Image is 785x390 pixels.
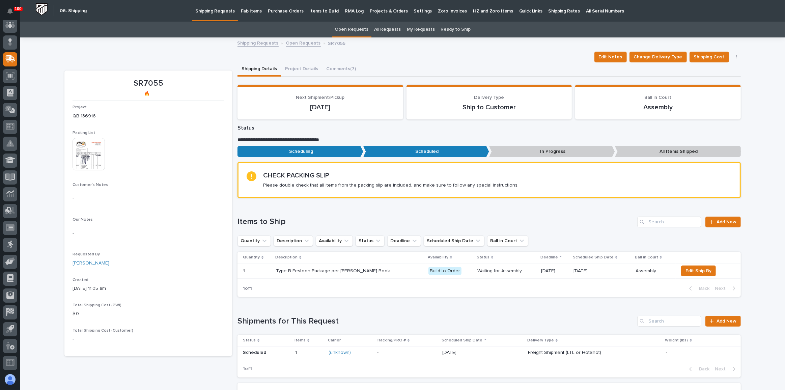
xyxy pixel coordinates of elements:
button: Next [712,285,741,291]
p: Items [295,337,306,344]
p: Scheduled [363,146,489,157]
span: Created [73,278,88,282]
button: Status [356,235,385,246]
p: Scheduling [237,146,363,157]
button: Edit Ship By [681,266,716,276]
p: 1 of 1 [237,361,257,377]
a: Add New [705,316,741,327]
span: Add New [717,319,736,324]
p: Freight Shipment (LTL or HotShot) [528,350,646,356]
div: Build to Order [428,267,461,275]
span: Our Notes [73,218,93,222]
button: Back [684,366,712,372]
p: 1 of 1 [237,280,257,297]
a: Shipping Requests [237,39,279,47]
span: Project [73,105,87,109]
p: $ 0 [73,310,224,317]
p: All Items Shipped [615,146,741,157]
p: Ball in Court [635,254,658,261]
span: Edit Ship By [685,267,711,275]
p: [DATE] [541,268,568,274]
p: 1 [295,349,298,356]
button: Change Delivery Type [629,52,687,62]
span: Total Shipping Cost (Customer) [73,329,133,333]
p: Quantity [243,254,260,261]
button: Edit Notes [594,52,627,62]
p: 🔥 [73,91,221,97]
img: Workspace Logo [35,3,48,16]
a: Add New [705,217,741,227]
p: 1 [243,267,246,274]
input: Search [637,316,701,327]
p: Carrier [328,337,341,344]
span: Next Shipment/Pickup [296,95,345,100]
p: Deadline [540,254,558,261]
p: - [73,230,224,237]
p: Status [243,337,256,344]
span: Back [695,366,709,372]
p: [DATE] [573,268,630,274]
a: My Requests [407,22,435,37]
h1: Items to Ship [237,217,635,227]
button: Ball in Court [487,235,528,246]
button: Comments (7) [322,62,360,77]
p: Please double check that all items from the packing slip are included, and make sure to follow an... [263,182,518,188]
button: users-avatar [3,372,17,387]
p: [DATE] [246,103,395,111]
span: Ball in Court [645,95,672,100]
p: Status [237,125,741,131]
button: Quantity [237,235,271,246]
button: Shipping Details [237,62,281,77]
p: Scheduled Ship Date [573,254,614,261]
span: Add New [717,220,736,224]
div: Notifications100 [8,8,17,19]
button: Shipping Cost [690,52,729,62]
span: Shipping Cost [694,53,725,61]
span: Change Delivery Type [634,53,682,61]
h2: CHECK PACKING SLIP [263,171,329,179]
p: Tracking/PRO # [376,337,406,344]
p: Assembly [636,268,673,274]
button: Deadline [387,235,421,246]
h1: Shipments for This Request [237,316,635,326]
p: - [73,336,224,343]
button: Notifications [3,4,17,18]
button: Back [684,285,712,291]
button: Description [274,235,313,246]
a: [PERSON_NAME] [73,260,109,267]
button: Next [712,366,741,372]
p: Description [275,254,298,261]
a: Ready to Ship [441,22,470,37]
p: Delivery Type [527,337,554,344]
p: [DATE] 11:05 am [73,285,224,292]
input: Search [637,217,701,227]
p: Status [477,254,489,261]
p: Availability [428,254,448,261]
h2: 06. Shipping [60,8,87,14]
span: Requested By [73,252,100,256]
a: All Requests [374,22,401,37]
tr: 11 Type B Festoon Package per [PERSON_NAME] BookBuild to OrderWaiting for Assembly[DATE][DATE]Ass... [237,263,741,278]
span: Packing List [73,131,95,135]
span: Customer's Notes [73,183,108,187]
span: Delivery Type [474,95,504,100]
p: Scheduled [243,350,290,356]
p: In Progress [489,146,615,157]
span: Edit Notes [599,53,622,61]
p: SR7055 [73,79,224,88]
p: [DATE] [443,350,523,356]
a: Open Requests [335,22,368,37]
a: Open Requests [286,39,321,47]
button: Scheduled Ship Date [424,235,484,246]
p: SR7055 [328,39,346,47]
p: 100 [15,6,22,11]
p: - [666,349,669,356]
span: Next [715,285,730,291]
span: Back [695,285,709,291]
p: Waiting for Assembly [477,268,536,274]
p: Scheduled Ship Date [442,337,483,344]
tr: Scheduled11 (unknown) -[DATE]Freight Shipment (LTL or HotShot)-- [237,346,741,359]
p: - [73,195,224,202]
